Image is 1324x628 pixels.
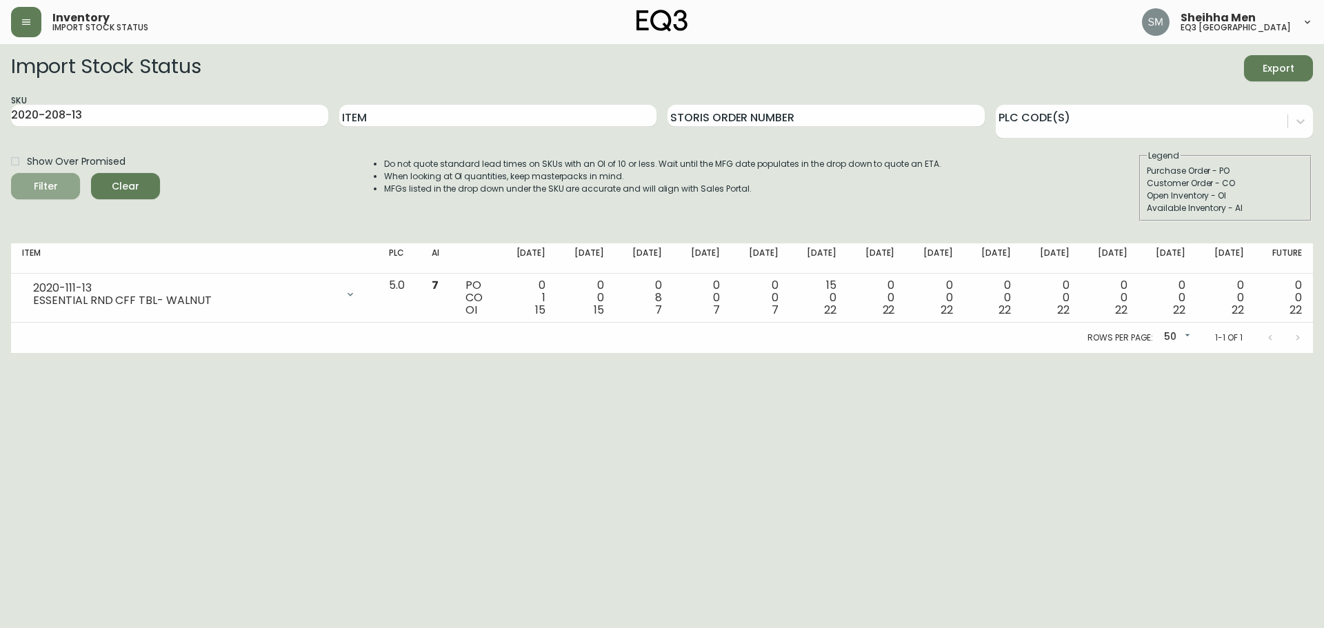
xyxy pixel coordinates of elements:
div: 2020-111-13ESSENTIAL RND CFF TBL- WALNUT [22,279,367,310]
span: Clear [102,178,149,195]
li: When looking at OI quantities, keep masterpacks in mind. [384,170,941,183]
div: PO CO [465,279,488,316]
span: Show Over Promised [27,154,126,169]
div: 0 0 [742,279,778,316]
div: 0 0 [1033,279,1069,316]
th: [DATE] [499,243,556,274]
h5: import stock status [52,23,148,32]
p: 1-1 of 1 [1215,332,1243,344]
td: 5.0 [378,274,421,323]
div: Filter [34,178,58,195]
th: [DATE] [1022,243,1080,274]
div: Available Inventory - AI [1147,202,1304,214]
img: cfa6f7b0e1fd34ea0d7b164297c1067f [1142,8,1170,36]
span: 7 [772,302,779,318]
div: ESSENTIAL RND CFF TBL- WALNUT [33,294,337,307]
th: [DATE] [905,243,963,274]
th: [DATE] [673,243,731,274]
li: MFGs listed in the drop down under the SKU are accurate and will align with Sales Portal. [384,183,941,195]
span: 22 [883,302,895,318]
div: 0 0 [859,279,894,316]
th: Item [11,243,378,274]
legend: Legend [1147,150,1181,162]
div: 0 0 [1150,279,1185,316]
span: 15 [594,302,604,318]
span: Export [1255,60,1302,77]
div: 0 1 [510,279,545,316]
span: 22 [941,302,953,318]
span: 22 [999,302,1011,318]
span: 22 [1290,302,1302,318]
span: OI [465,302,477,318]
span: 7 [713,302,720,318]
th: [DATE] [964,243,1022,274]
th: [DATE] [731,243,789,274]
span: Inventory [52,12,110,23]
span: 22 [824,302,836,318]
span: 22 [1057,302,1070,318]
div: Open Inventory - OI [1147,190,1304,202]
div: 15 0 [801,279,836,316]
th: [DATE] [847,243,905,274]
h2: Import Stock Status [11,55,201,81]
span: 22 [1173,302,1185,318]
img: logo [636,10,688,32]
span: 22 [1115,302,1127,318]
span: 22 [1232,302,1244,318]
th: [DATE] [790,243,847,274]
th: [DATE] [1196,243,1254,274]
th: [DATE] [556,243,614,274]
div: 50 [1158,326,1193,349]
div: 0 0 [1207,279,1243,316]
div: Customer Order - CO [1147,177,1304,190]
button: Clear [91,173,160,199]
div: 2020-111-13 [33,282,337,294]
th: [DATE] [615,243,673,274]
th: AI [421,243,454,274]
div: 0 8 [626,279,662,316]
div: Purchase Order - PO [1147,165,1304,177]
div: 0 0 [975,279,1011,316]
div: 0 0 [1092,279,1127,316]
p: Rows per page: [1087,332,1153,344]
li: Do not quote standard lead times on SKUs with an OI of 10 or less. Wait until the MFG date popula... [384,158,941,170]
div: 0 0 [916,279,952,316]
button: Filter [11,173,80,199]
span: 7 [655,302,662,318]
h5: eq3 [GEOGRAPHIC_DATA] [1181,23,1291,32]
th: [DATE] [1081,243,1139,274]
th: PLC [378,243,421,274]
div: 0 0 [684,279,720,316]
th: Future [1255,243,1313,274]
button: Export [1244,55,1313,81]
span: 7 [432,277,439,293]
div: 0 0 [568,279,603,316]
th: [DATE] [1139,243,1196,274]
div: 0 0 [1266,279,1302,316]
span: 15 [535,302,545,318]
span: Sheihha Men [1181,12,1256,23]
